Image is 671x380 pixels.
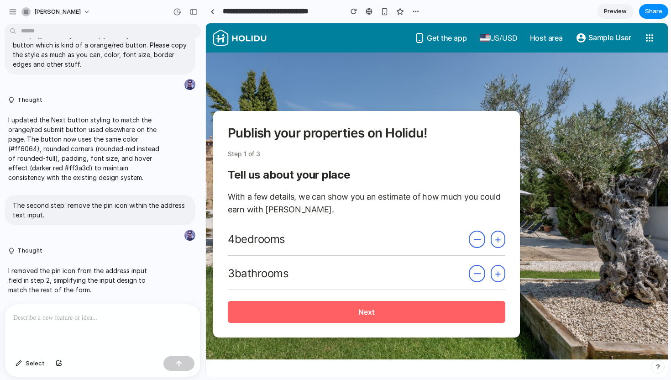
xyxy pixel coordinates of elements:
span: [PERSON_NAME] [34,7,81,16]
button: + [285,207,299,225]
h2: Tell us about your place [22,144,299,159]
p: With a few details, we can show you an estimate of how much you could earn with [PERSON_NAME]. [22,167,299,193]
a: Preview [597,4,634,19]
button: Share [639,4,668,19]
span: Preview [604,7,627,16]
p: I removed the pin icon from the address input field in step 2, simplifying the input design to ma... [8,266,161,295]
button: [PERSON_NAME] [18,5,95,19]
a: Host area [319,4,362,26]
div: Step 1 of 3 [22,126,299,135]
img: flag of English [274,11,284,19]
h1: Publish your properties on Holidu! [22,102,226,117]
p: Now I want you to change the style of the next button to match the style of the other buttons. Pl... [13,11,187,69]
button: Next [22,278,299,300]
button: Sample User [364,4,431,26]
button: Select [11,356,49,371]
span: 3 bathrooms [22,243,83,258]
p: I updated the Next button styling to match the orange/red submit button used elsewhere on the pag... [8,115,161,182]
span: Select [26,359,45,368]
button: US/USD [268,4,317,25]
span: Sample User [383,9,425,20]
button: + [285,242,299,259]
button: − [263,242,279,259]
span: Share [645,7,662,16]
button: − [263,207,279,225]
span: 4 bedrooms [22,209,79,223]
a: Get the app [203,4,266,26]
p: The second step: remove the pin icon within the address text input. [13,201,187,220]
